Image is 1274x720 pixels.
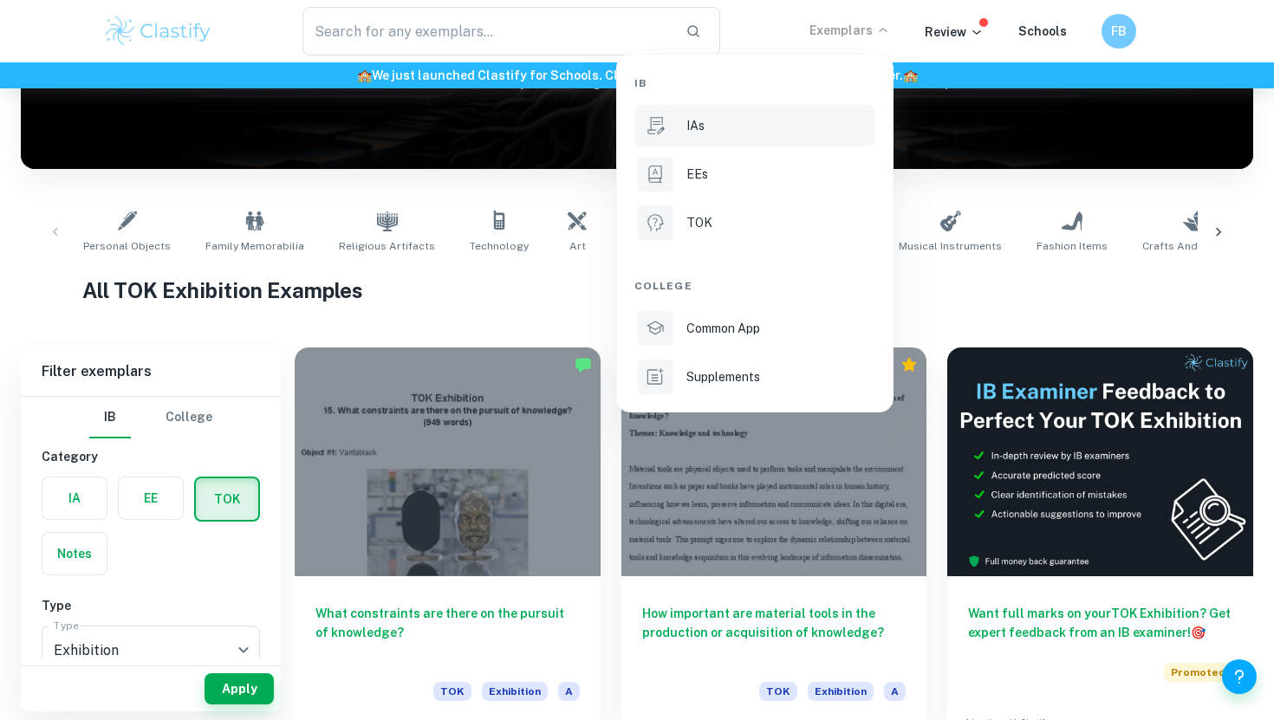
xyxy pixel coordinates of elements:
a: TOK [634,202,875,243]
p: TOK [686,213,712,232]
p: IAs [686,116,705,135]
a: Supplements [634,356,875,398]
span: IB [634,75,647,91]
p: Common App [686,319,760,338]
a: EEs [634,153,875,195]
p: EEs [686,165,708,184]
a: Common App [634,308,875,349]
a: IAs [634,105,875,146]
span: College [634,278,692,294]
p: Supplements [686,367,760,386]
